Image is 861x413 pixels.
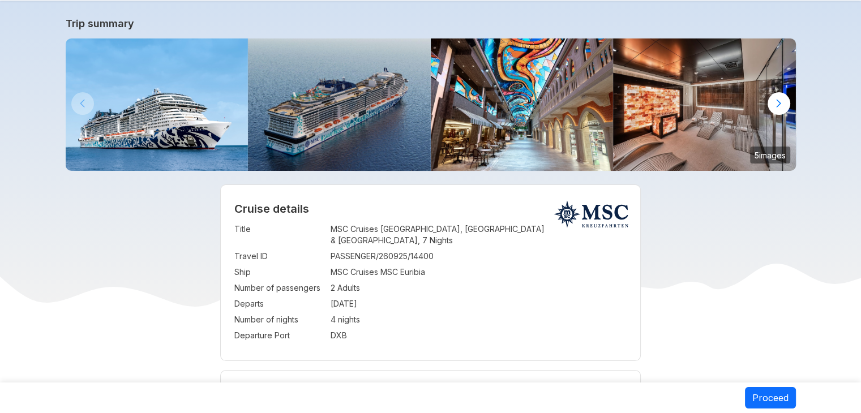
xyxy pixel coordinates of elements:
td: Number of passengers [234,280,325,296]
img: msc-euribia-msc-aurea-spa.jpg [613,38,796,171]
td: Travel ID [234,248,325,264]
td: Departs [234,296,325,312]
h2: Cruise details [234,202,627,216]
a: Trip summary [66,18,796,29]
td: DXB [331,328,627,343]
small: 5 images [750,147,790,164]
td: : [325,296,331,312]
img: msc-euribia-galleria.jpg [431,38,614,171]
td: Number of nights [234,312,325,328]
td: 2 Adults [331,280,627,296]
td: Ship [234,264,325,280]
td: Departure Port [234,328,325,343]
td: : [325,328,331,343]
td: [DATE] [331,296,627,312]
td: : [325,248,331,264]
td: PASSENGER/260925/14400 [331,248,627,264]
img: 3.-MSC-EURIBIA.jpg [66,38,249,171]
td: 4 nights [331,312,627,328]
td: MSC Cruises MSC Euribia [331,264,627,280]
td: : [325,312,331,328]
img: b9ac817bb67756416f3ab6da6968c64a.jpeg [248,38,431,171]
td: Title [234,221,325,248]
td: : [325,221,331,248]
button: Proceed [745,387,796,408]
td: : [325,264,331,280]
td: : [325,280,331,296]
td: MSC Cruises [GEOGRAPHIC_DATA], [GEOGRAPHIC_DATA] & [GEOGRAPHIC_DATA], 7 Nights [331,221,627,248]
